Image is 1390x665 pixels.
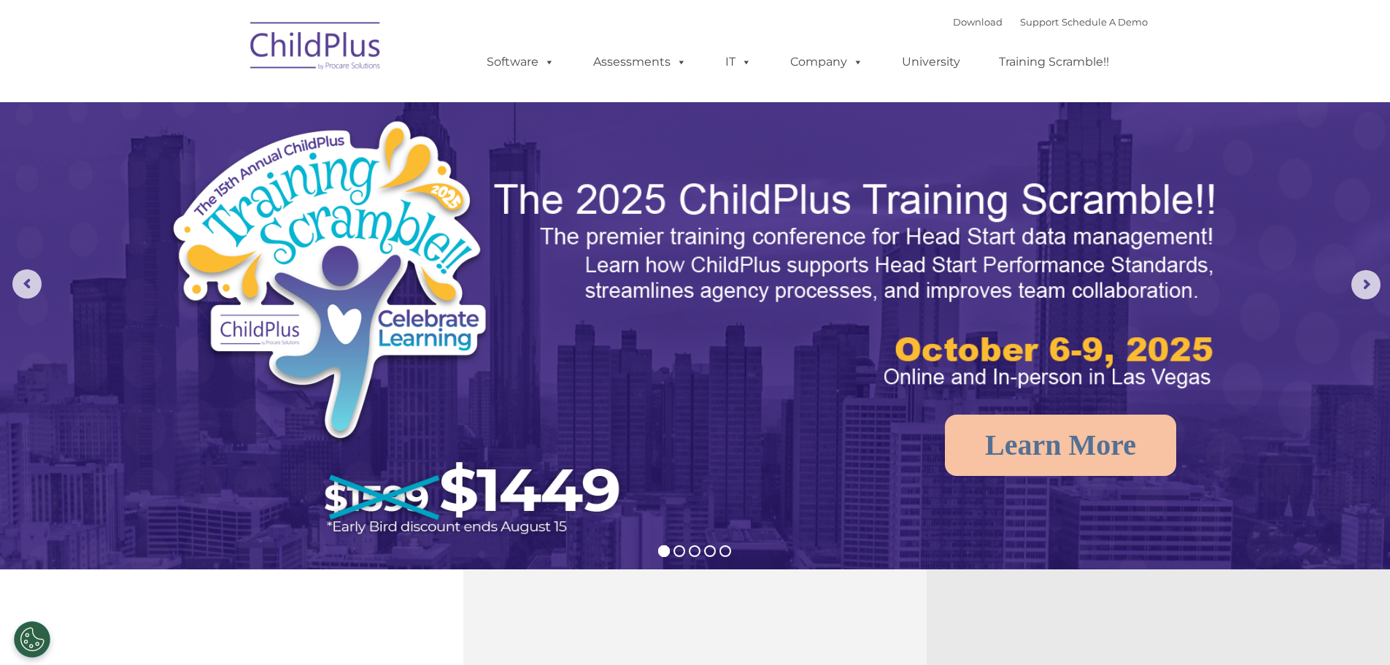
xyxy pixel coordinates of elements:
a: Company [776,47,878,77]
img: ChildPlus by Procare Solutions [243,12,389,85]
a: IT [711,47,766,77]
font: | [953,16,1148,28]
a: Training Scramble!! [984,47,1124,77]
a: Support [1020,16,1059,28]
a: Software [472,47,569,77]
a: Download [953,16,1003,28]
span: Phone number [203,156,265,167]
a: Learn More [945,415,1176,476]
a: Assessments [579,47,701,77]
button: Cookies Settings [14,621,50,658]
span: Last name [203,96,247,107]
a: University [887,47,975,77]
a: Schedule A Demo [1062,16,1148,28]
